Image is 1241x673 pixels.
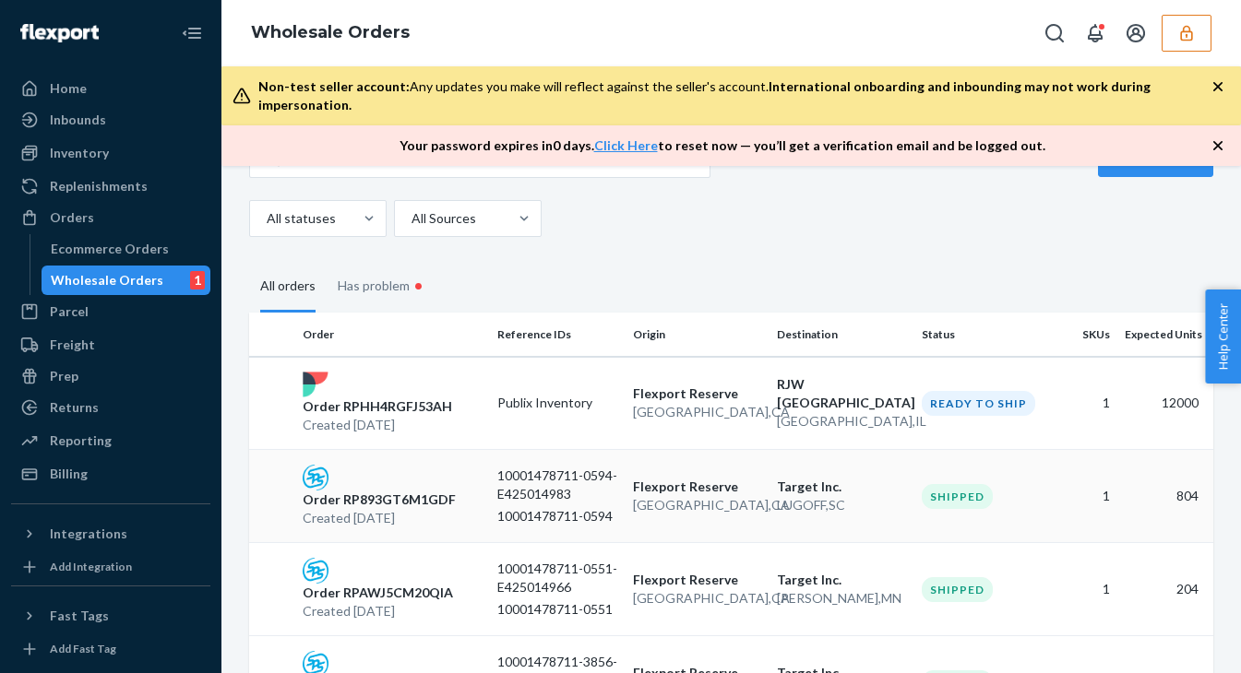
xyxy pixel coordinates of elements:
a: Inbounds [11,105,210,135]
span: Non-test seller account: [258,78,410,94]
a: Orders [11,203,210,232]
p: Flexport Reserve [633,571,763,589]
a: Parcel [11,297,210,326]
a: Wholesale Orders [251,22,410,42]
div: Has problem [338,259,427,313]
a: Returns [11,393,210,422]
th: SKUs [1049,313,1116,357]
a: Wholesale Orders1 [42,266,211,295]
p: Flexport Reserve [633,478,763,496]
p: [GEOGRAPHIC_DATA] , IL [777,412,907,431]
div: All orders [260,262,316,313]
input: All Sources [410,209,412,228]
p: RJW [GEOGRAPHIC_DATA] [777,375,907,412]
th: Origin [626,313,770,357]
button: Fast Tags [11,601,210,631]
button: Close Navigation [173,15,210,52]
input: All statuses [265,209,267,228]
div: Inbounds [50,111,106,129]
a: Reporting [11,426,210,455]
div: Add Fast Tag [50,641,116,656]
p: [GEOGRAPHIC_DATA] , CA [633,589,763,608]
img: sps-commerce logo [303,465,328,490]
th: Order [295,313,490,357]
p: [GEOGRAPHIC_DATA] , CA [633,403,763,421]
p: 10001478711-0551 [497,600,617,619]
p: Order RPHH4RGFJ53AH [303,397,452,416]
td: 1 [1049,357,1116,450]
p: [PERSON_NAME] , MN [777,589,907,608]
div: Home [50,79,87,98]
div: • [410,274,427,298]
p: Created [DATE] [303,509,456,527]
td: 1 [1049,450,1116,543]
p: 10001478711-0594 [497,507,617,525]
p: Order RPAWJ5CM20QIA [303,584,453,602]
td: 204 [1117,543,1214,636]
div: Parcel [50,302,89,321]
ol: breadcrumbs [236,6,424,60]
p: Publix Inventory [497,394,617,412]
button: Open Search Box [1036,15,1073,52]
p: Order RP893GT6M1GDF [303,490,456,509]
div: Orders [50,208,94,227]
button: Open account menu [1117,15,1154,52]
p: LUGOFF , SC [777,496,907,514]
p: Created [DATE] [303,416,452,434]
button: Open notifications [1077,15,1114,52]
th: Reference IDs [490,313,625,357]
p: 10001478711-0551-E425014966 [497,560,617,596]
th: Destination [770,313,914,357]
a: Inventory [11,138,210,168]
div: Fast Tags [50,607,109,625]
div: Billing [50,465,88,483]
img: sps-commerce logo [303,558,328,584]
div: Wholesale Orders [51,271,163,289]
div: Inventory [50,144,109,162]
p: Target Inc. [777,571,907,589]
p: Target Inc. [777,478,907,496]
button: Help Center [1205,289,1241,384]
a: Home [11,74,210,103]
div: Ready to ship [922,391,1035,416]
div: Prep [50,367,78,385]
div: Freight [50,336,95,354]
a: Add Fast Tag [11,638,210,660]
th: Status [914,313,1049,357]
div: Ecommerce Orders [51,240,169,258]
div: Any updates you make will reflect against the seller's account. [258,77,1211,114]
p: Created [DATE] [303,602,453,620]
button: Integrations [11,519,210,549]
td: 804 [1117,450,1214,543]
td: 12000 [1117,357,1214,450]
a: Billing [11,459,210,489]
div: Reporting [50,431,112,450]
img: Flexport logo [20,24,99,42]
a: Click Here [594,137,658,153]
div: Returns [50,398,99,417]
p: 10001478711-0594-E425014983 [497,466,617,503]
a: Prep [11,361,210,391]
a: Freight [11,330,210,360]
div: Shipped [922,577,993,602]
div: 1 [190,271,205,289]
a: Ecommerce Orders [42,234,211,264]
td: 1 [1049,543,1116,636]
p: Flexport Reserve [633,384,763,403]
a: Add Integration [11,556,210,578]
div: Replenishments [50,177,148,195]
div: Shipped [922,484,993,509]
th: Expected Units [1117,313,1214,357]
p: [GEOGRAPHIC_DATA] , CA [633,496,763,514]
a: Replenishments [11,171,210,201]
div: Add Integration [50,559,132,574]
div: Integrations [50,525,127,543]
p: Your password expires in 0 days . to reset now — you’ll get a verification email and be logged out. [400,136,1045,155]
img: flexport logo [303,372,328,397]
